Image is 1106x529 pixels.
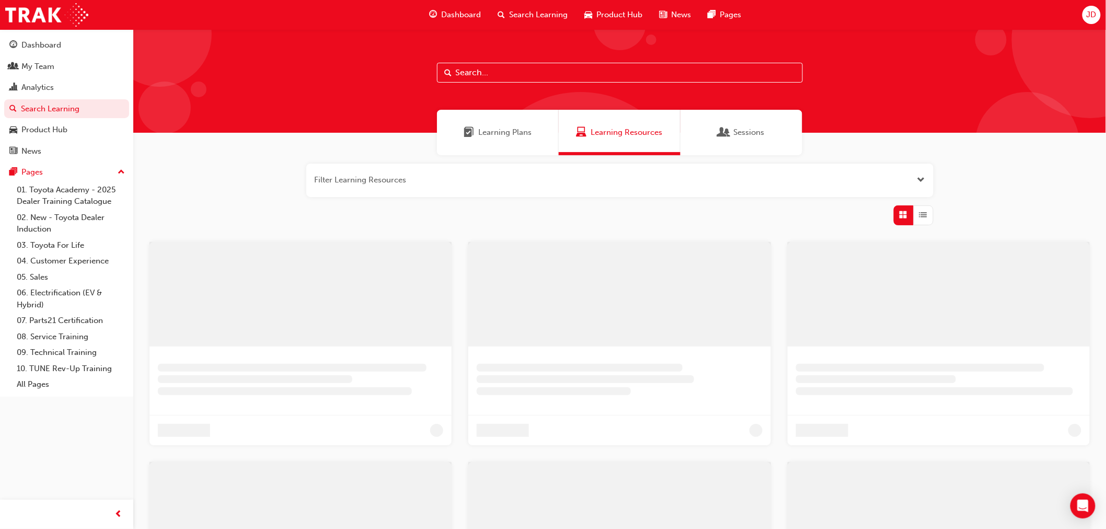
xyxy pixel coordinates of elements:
a: Learning ResourcesLearning Resources [559,110,681,155]
div: News [21,145,41,157]
input: Search... [437,63,803,83]
div: Product Hub [21,124,67,136]
a: Learning PlansLearning Plans [437,110,559,155]
div: Pages [21,166,43,178]
button: Open the filter [917,174,925,186]
span: Learning Plans [478,126,532,139]
a: guage-iconDashboard [421,4,490,26]
a: 02. New - Toyota Dealer Induction [13,210,129,237]
a: search-iconSearch Learning [490,4,577,26]
a: Dashboard [4,36,129,55]
span: search-icon [498,8,505,21]
span: Pages [720,9,742,21]
div: Dashboard [21,39,61,51]
button: Pages [4,163,129,182]
span: News [672,9,692,21]
a: car-iconProduct Hub [577,4,651,26]
div: My Team [21,61,54,73]
span: List [919,209,927,221]
div: Analytics [21,82,54,94]
a: 01. Toyota Academy - 2025 Dealer Training Catalogue [13,182,129,210]
a: Analytics [4,78,129,97]
span: prev-icon [115,508,123,521]
span: Learning Resources [577,126,587,139]
span: search-icon [9,105,17,114]
span: Grid [900,209,907,221]
span: Learning Resources [591,126,663,139]
a: 04. Customer Experience [13,253,129,269]
a: 03. Toyota For Life [13,237,129,254]
span: chart-icon [9,83,17,93]
span: Product Hub [597,9,643,21]
span: people-icon [9,62,17,72]
span: Sessions [733,126,764,139]
div: Open Intercom Messenger [1070,493,1096,519]
a: My Team [4,57,129,76]
span: news-icon [9,147,17,156]
a: 10. TUNE Rev-Up Training [13,361,129,377]
a: Search Learning [4,99,129,119]
a: news-iconNews [651,4,700,26]
span: car-icon [9,125,17,135]
a: 06. Electrification (EV & Hybrid) [13,285,129,313]
span: Learning Plans [464,126,474,139]
button: JD [1082,6,1101,24]
span: car-icon [585,8,593,21]
span: news-icon [660,8,667,21]
a: News [4,142,129,161]
a: Product Hub [4,120,129,140]
span: Search [445,67,452,79]
a: 05. Sales [13,269,129,285]
a: pages-iconPages [700,4,750,26]
a: SessionsSessions [681,110,802,155]
a: 09. Technical Training [13,344,129,361]
span: Sessions [719,126,729,139]
span: Dashboard [442,9,481,21]
span: up-icon [118,166,125,179]
button: DashboardMy TeamAnalyticsSearch LearningProduct HubNews [4,33,129,163]
span: Search Learning [510,9,568,21]
a: 08. Service Training [13,329,129,345]
img: Trak [5,3,88,27]
span: pages-icon [708,8,716,21]
a: All Pages [13,376,129,393]
span: pages-icon [9,168,17,177]
span: guage-icon [9,41,17,50]
span: JD [1087,9,1097,21]
span: guage-icon [430,8,437,21]
a: 07. Parts21 Certification [13,313,129,329]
